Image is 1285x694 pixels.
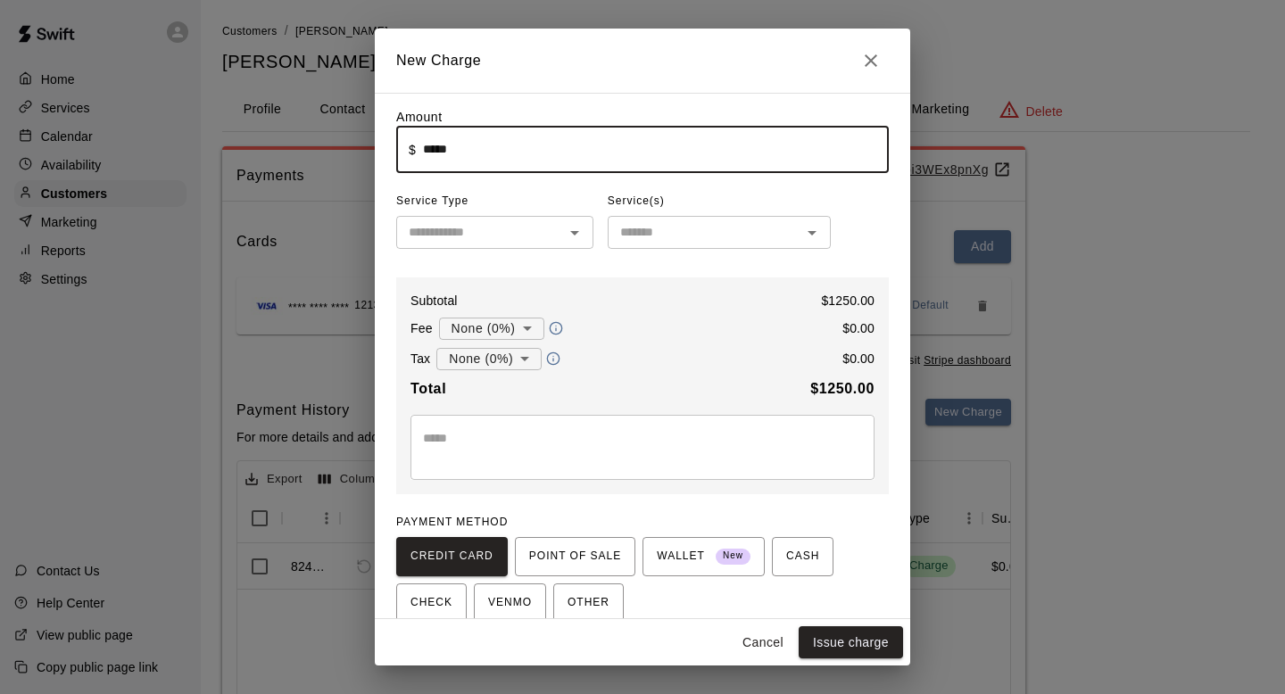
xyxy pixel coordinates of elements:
label: Amount [396,110,443,124]
p: $ 1250.00 [821,292,875,310]
span: Service Type [396,187,593,216]
span: CREDIT CARD [410,542,493,571]
span: New [716,544,750,568]
span: OTHER [568,589,609,617]
button: CHECK [396,583,467,623]
div: None (0%) [436,343,542,376]
span: Service(s) [608,187,665,216]
p: $ 0.00 [842,350,875,368]
button: VENMO [474,583,546,623]
span: PAYMENT METHOD [396,516,508,528]
button: POINT OF SALE [515,537,635,576]
p: Subtotal [410,292,458,310]
span: WALLET [657,542,750,571]
button: Close [853,43,889,78]
span: POINT OF SALE [529,542,621,571]
p: $ [409,141,416,159]
p: $ 0.00 [842,319,875,337]
span: VENMO [488,589,532,617]
button: OTHER [553,583,624,623]
span: CHECK [410,589,452,617]
div: None (0%) [439,312,544,345]
button: Issue charge [799,626,903,659]
b: Total [410,381,446,396]
button: WALLET New [642,537,765,576]
b: $ 1250.00 [810,381,875,396]
button: Open [800,220,825,245]
button: Cancel [734,626,792,659]
h2: New Charge [375,29,910,93]
button: Open [562,220,587,245]
p: Tax [410,350,430,368]
p: Fee [410,319,433,337]
span: CASH [786,542,819,571]
button: CREDIT CARD [396,537,508,576]
button: CASH [772,537,833,576]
